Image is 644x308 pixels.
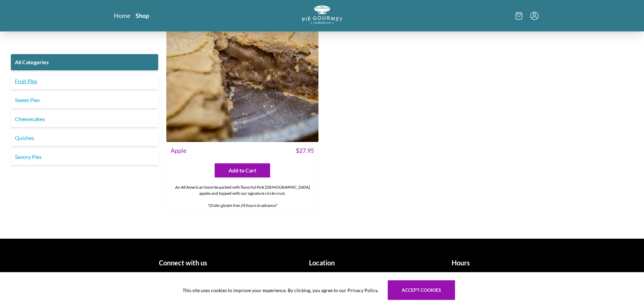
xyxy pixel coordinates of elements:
a: Shop [136,11,149,20]
span: This site uses cookies to improve your experience. By clicking, you agree to our Privacy Policy. [183,287,378,294]
h1: Hours [394,258,528,268]
em: *Order gluten free 24 hours in advance* [207,203,277,208]
a: All Categories [11,54,158,70]
button: Accept cookies [388,280,455,300]
span: Apple [171,146,186,155]
h1: Location [255,258,389,268]
button: Menu [530,12,539,20]
button: Add to Cart [215,163,270,177]
a: Quiches [11,130,158,146]
a: Fruit Pies [11,73,158,89]
img: logo [302,5,342,24]
a: Savory Pies [11,149,158,165]
a: Cheesecakes [11,111,158,127]
div: An All American favorite packed with flavorful Pink [DEMOGRAPHIC_DATA] apples and topped with our... [167,182,318,211]
span: $ 27.95 [296,146,314,155]
h1: Connect with us [117,258,250,268]
a: Logo [302,5,342,26]
a: Home [114,11,130,20]
a: Sweet Pies [11,92,158,108]
span: Add to Cart [229,166,256,174]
